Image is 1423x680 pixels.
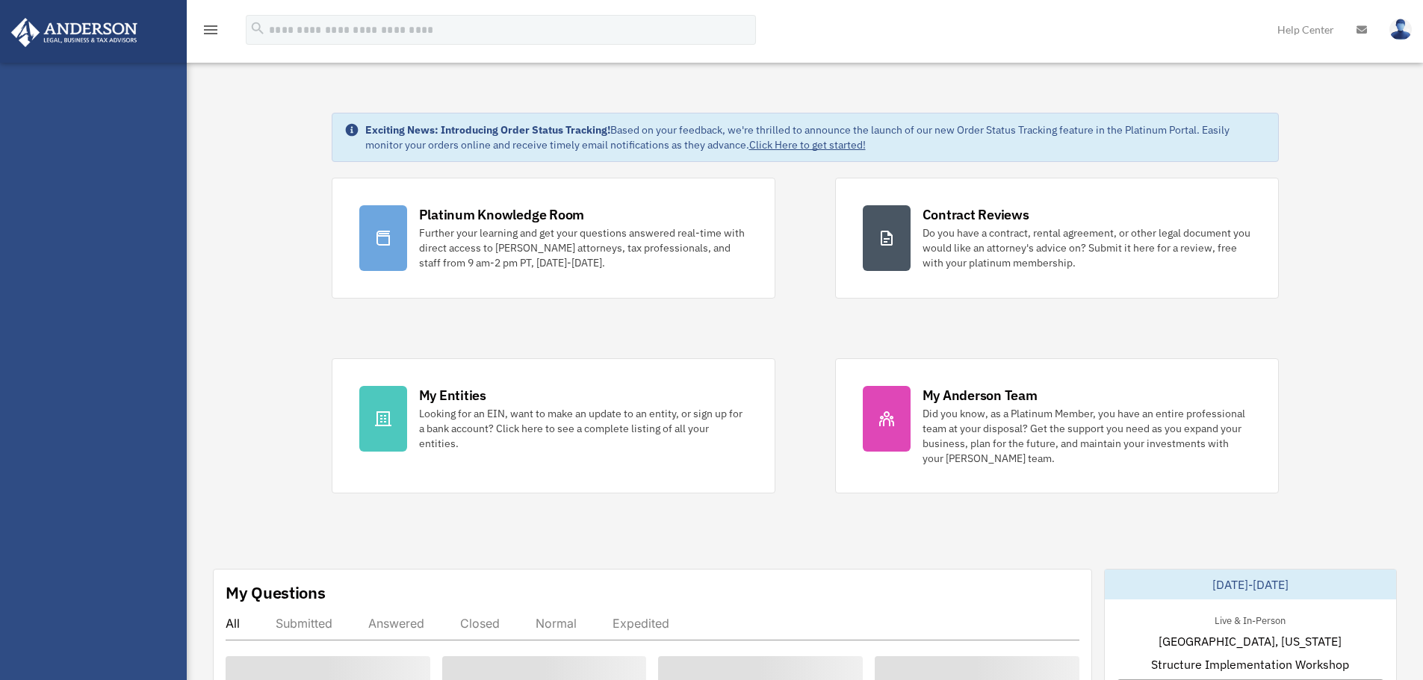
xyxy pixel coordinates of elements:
[923,406,1251,466] div: Did you know, as a Platinum Member, you have an entire professional team at your disposal? Get th...
[365,123,610,137] strong: Exciting News: Introducing Order Status Tracking!
[749,138,866,152] a: Click Here to get started!
[835,178,1279,299] a: Contract Reviews Do you have a contract, rental agreement, or other legal document you would like...
[923,205,1029,224] div: Contract Reviews
[276,616,332,631] div: Submitted
[419,386,486,405] div: My Entities
[923,225,1251,270] div: Do you have a contract, rental agreement, or other legal document you would like an attorney's ad...
[835,358,1279,493] a: My Anderson Team Did you know, as a Platinum Member, you have an entire professional team at your...
[249,20,266,37] i: search
[613,616,669,631] div: Expedited
[419,225,748,270] div: Further your learning and get your questions answered real-time with direct access to [PERSON_NAM...
[419,406,748,451] div: Looking for an EIN, want to make an update to an entity, or sign up for a bank account? Click her...
[923,386,1038,405] div: My Anderson Team
[536,616,577,631] div: Normal
[1203,611,1298,627] div: Live & In-Person
[226,616,240,631] div: All
[332,358,775,493] a: My Entities Looking for an EIN, want to make an update to an entity, or sign up for a bank accoun...
[1159,632,1342,650] span: [GEOGRAPHIC_DATA], [US_STATE]
[226,581,326,604] div: My Questions
[419,205,585,224] div: Platinum Knowledge Room
[365,122,1266,152] div: Based on your feedback, we're thrilled to announce the launch of our new Order Status Tracking fe...
[332,178,775,299] a: Platinum Knowledge Room Further your learning and get your questions answered real-time with dire...
[1105,570,1396,599] div: [DATE]-[DATE]
[460,616,500,631] div: Closed
[202,21,220,39] i: menu
[202,26,220,39] a: menu
[1389,19,1412,40] img: User Pic
[1151,655,1349,673] span: Structure Implementation Workshop
[368,616,424,631] div: Answered
[7,18,142,47] img: Anderson Advisors Platinum Portal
